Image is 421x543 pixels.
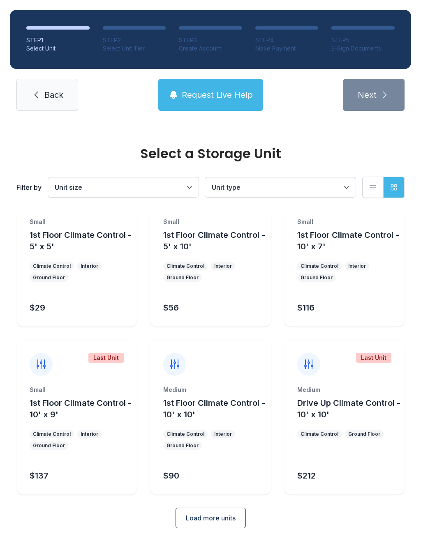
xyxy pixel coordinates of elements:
div: Select Unit [26,44,90,53]
div: Ground Floor [33,442,65,449]
div: Climate Control [33,263,71,269]
div: $212 [297,470,316,481]
div: $29 [30,302,45,313]
div: Interior [214,431,232,437]
div: $137 [30,470,49,481]
div: Interior [348,263,366,269]
div: $56 [163,302,179,313]
button: 1st Floor Climate Control - 10' x 10' [163,397,267,420]
div: Climate Control [167,263,204,269]
div: Make Payment [255,44,319,53]
div: Ground Floor [348,431,380,437]
div: Ground Floor [301,274,333,281]
div: Last Unit [356,353,391,363]
span: Load more units [186,513,236,523]
button: Drive Up Climate Control - 10' x 10' [297,397,401,420]
div: Medium [163,386,257,394]
span: 1st Floor Climate Control - 10' x 10' [163,398,265,419]
div: Ground Floor [167,442,199,449]
span: 1st Floor Climate Control - 10' x 7' [297,230,399,251]
div: $116 [297,302,315,313]
button: Unit type [205,177,356,197]
div: Ground Floor [33,274,65,281]
div: Filter by [16,182,42,192]
button: 1st Floor Climate Control - 5' x 10' [163,229,267,252]
div: Climate Control [167,431,204,437]
span: 1st Floor Climate Control - 5' x 10' [163,230,265,251]
div: Interior [81,431,98,437]
span: Unit type [212,183,241,191]
button: Unit size [48,177,199,197]
div: Climate Control [301,263,338,269]
div: Interior [81,263,98,269]
div: Last Unit [88,353,124,363]
div: Ground Floor [167,274,199,281]
div: STEP 1 [26,36,90,44]
span: Unit size [55,183,82,191]
span: Next [358,89,377,101]
div: STEP 2 [103,36,166,44]
div: Select Unit Tier [103,44,166,53]
div: E-Sign Documents [331,44,395,53]
span: Request Live Help [182,89,253,101]
div: Select a Storage Unit [16,147,405,160]
div: Climate Control [33,431,71,437]
div: Small [30,218,124,226]
span: Drive Up Climate Control - 10' x 10' [297,398,400,419]
span: 1st Floor Climate Control - 10' x 9' [30,398,132,419]
div: STEP 4 [255,36,319,44]
button: 1st Floor Climate Control - 10' x 9' [30,397,134,420]
span: Back [44,89,63,101]
div: Climate Control [301,431,338,437]
button: 1st Floor Climate Control - 10' x 7' [297,229,401,252]
div: Small [30,386,124,394]
span: 1st Floor Climate Control - 5' x 5' [30,230,132,251]
div: $90 [163,470,179,481]
div: STEP 5 [331,36,395,44]
button: 1st Floor Climate Control - 5' x 5' [30,229,134,252]
div: Medium [297,386,391,394]
div: Interior [214,263,232,269]
div: Small [297,218,391,226]
div: Create Account [179,44,242,53]
div: Small [163,218,257,226]
div: STEP 3 [179,36,242,44]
